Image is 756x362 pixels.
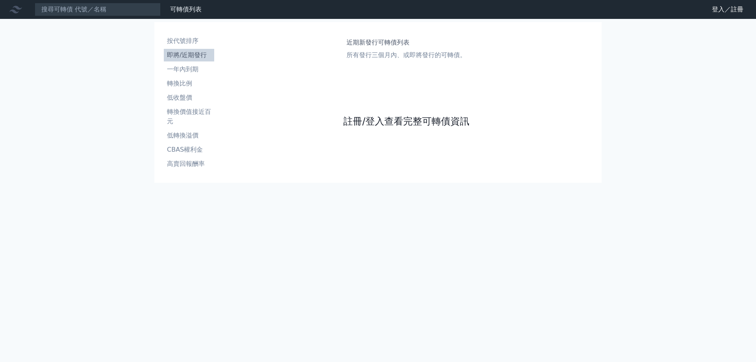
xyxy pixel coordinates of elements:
[706,3,750,16] a: 登入／註冊
[170,6,202,13] a: 可轉債列表
[164,63,214,76] a: 一年內到期
[35,3,161,16] input: 搜尋可轉債 代號／名稱
[164,107,214,126] li: 轉換價值接近百元
[164,49,214,61] a: 即將/近期發行
[346,50,466,60] p: 所有發行三個月內、或即將發行的可轉債。
[164,143,214,156] a: CBAS權利金
[343,115,469,128] a: 註冊/登入查看完整可轉債資訊
[164,145,214,154] li: CBAS權利金
[164,159,214,169] li: 高賣回報酬率
[164,79,214,88] li: 轉換比例
[164,91,214,104] a: 低收盤價
[164,131,214,140] li: 低轉換溢價
[164,77,214,90] a: 轉換比例
[164,129,214,142] a: 低轉換溢價
[164,93,214,102] li: 低收盤價
[346,38,466,47] h1: 近期新發行可轉債列表
[164,36,214,46] li: 按代號排序
[164,158,214,170] a: 高賣回報酬率
[164,106,214,128] a: 轉換價值接近百元
[164,35,214,47] a: 按代號排序
[164,50,214,60] li: 即將/近期發行
[164,65,214,74] li: 一年內到期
